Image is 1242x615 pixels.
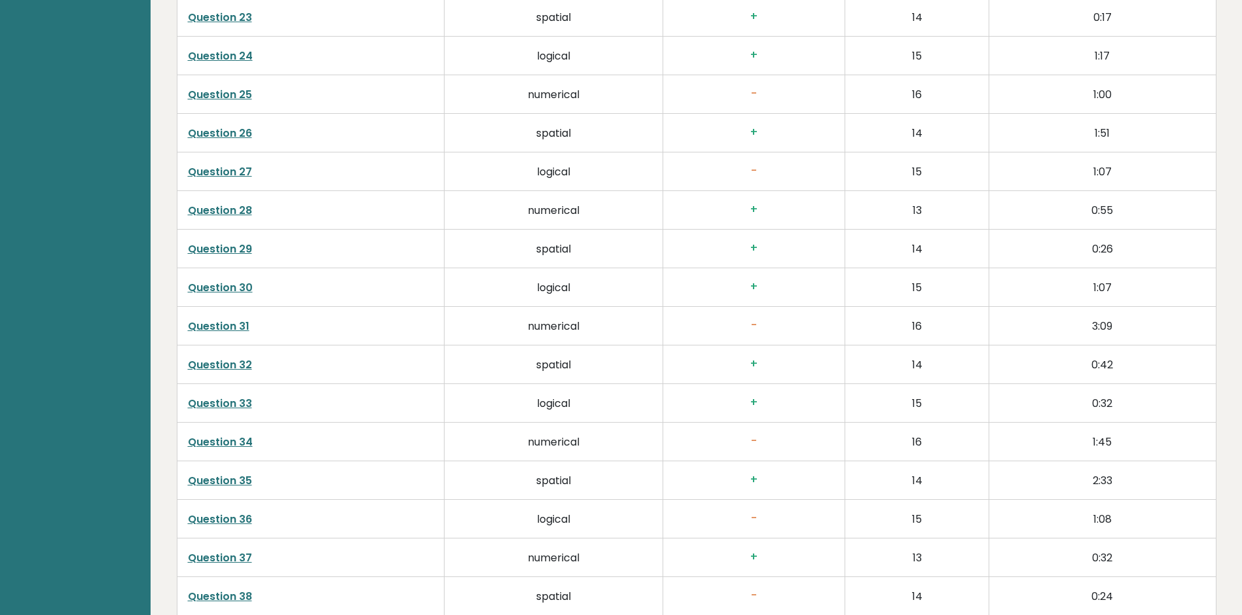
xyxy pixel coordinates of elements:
[989,191,1216,230] td: 0:55
[188,319,249,334] a: Question 31
[845,37,989,75] td: 15
[674,10,833,24] h3: +
[188,550,252,565] a: Question 37
[845,191,989,230] td: 13
[188,126,252,141] a: Question 26
[989,268,1216,307] td: 1:07
[188,473,252,488] a: Question 35
[445,114,663,152] td: spatial
[188,280,253,295] a: Question 30
[989,423,1216,461] td: 1:45
[674,126,833,139] h3: +
[989,230,1216,268] td: 0:26
[989,152,1216,191] td: 1:07
[989,37,1216,75] td: 1:17
[674,164,833,178] h3: -
[845,268,989,307] td: 15
[674,241,833,255] h3: +
[845,345,989,384] td: 14
[674,550,833,564] h3: +
[674,87,833,101] h3: -
[845,307,989,345] td: 16
[989,500,1216,538] td: 1:08
[845,423,989,461] td: 16
[845,538,989,577] td: 13
[989,538,1216,577] td: 0:32
[445,538,663,577] td: numerical
[845,461,989,500] td: 14
[445,461,663,500] td: spatial
[989,461,1216,500] td: 2:33
[989,345,1216,384] td: 0:42
[445,152,663,191] td: logical
[674,473,833,487] h3: +
[674,48,833,62] h3: +
[445,230,663,268] td: spatial
[188,87,252,102] a: Question 25
[989,75,1216,114] td: 1:00
[188,241,252,256] a: Question 29
[188,589,252,604] a: Question 38
[845,500,989,538] td: 15
[989,114,1216,152] td: 1:51
[674,357,833,371] h3: +
[674,396,833,410] h3: +
[445,307,663,345] td: numerical
[445,268,663,307] td: logical
[188,357,252,372] a: Question 32
[445,345,663,384] td: spatial
[845,230,989,268] td: 14
[445,75,663,114] td: numerical
[989,384,1216,423] td: 0:32
[674,280,833,294] h3: +
[188,396,252,411] a: Question 33
[674,203,833,217] h3: +
[445,191,663,230] td: numerical
[188,164,252,179] a: Question 27
[674,589,833,603] h3: -
[674,512,833,525] h3: -
[445,384,663,423] td: logical
[845,114,989,152] td: 14
[845,75,989,114] td: 16
[188,512,252,527] a: Question 36
[845,384,989,423] td: 15
[674,434,833,448] h3: -
[989,307,1216,345] td: 3:09
[188,434,253,449] a: Question 34
[674,319,833,332] h3: -
[188,10,252,25] a: Question 23
[845,152,989,191] td: 15
[188,203,252,218] a: Question 28
[445,423,663,461] td: numerical
[188,48,253,63] a: Question 24
[445,500,663,538] td: logical
[445,37,663,75] td: logical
